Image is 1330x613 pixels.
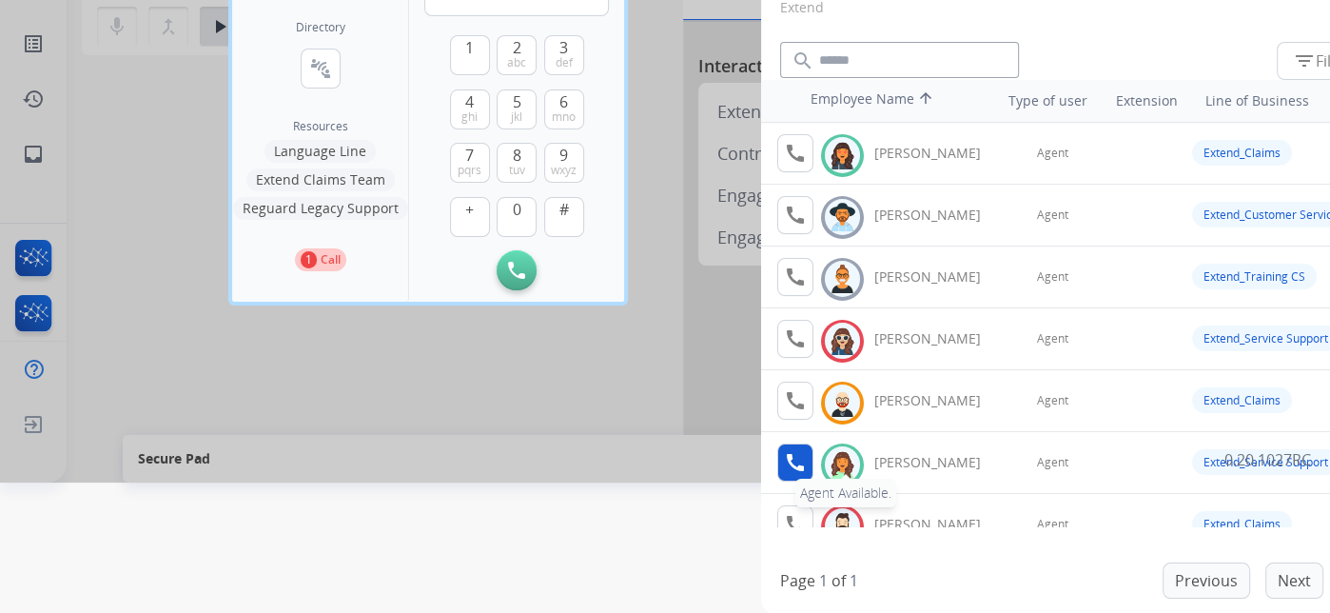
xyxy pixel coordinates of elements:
div: [PERSON_NAME] [874,453,1002,472]
button: 1Call [295,248,346,271]
div: Extend_Claims [1192,140,1292,166]
button: # [544,197,584,237]
span: jkl [511,109,522,125]
p: of [831,569,846,592]
button: Extend Claims Team [246,168,395,191]
p: Page [780,569,815,592]
mat-icon: call [784,142,807,165]
p: Call [321,251,341,268]
p: 1 [301,251,317,268]
span: ghi [461,109,478,125]
button: 5jkl [497,89,537,129]
span: Agent [1037,517,1068,532]
button: 1 [450,35,490,75]
span: Resources [293,119,348,134]
mat-icon: call [784,327,807,350]
mat-icon: call [784,513,807,536]
div: Extend_Claims [1192,387,1292,413]
mat-icon: filter_list [1293,49,1316,72]
button: 2abc [497,35,537,75]
span: Agent [1037,269,1068,285]
mat-icon: call [784,389,807,412]
button: + [450,197,490,237]
img: avatar [829,388,856,418]
div: [PERSON_NAME] [874,329,1002,348]
span: 7 [465,144,474,167]
button: Reguard Legacy Support [233,197,408,220]
mat-icon: call [784,204,807,227]
img: avatar [829,203,856,232]
div: Agent Available. [795,479,896,507]
div: [PERSON_NAME] [874,391,1002,410]
th: Type of user [982,82,1097,120]
span: 2 [513,36,521,59]
span: 3 [559,36,568,59]
span: Agent [1037,455,1068,470]
span: # [559,198,569,221]
span: pqrs [458,163,481,178]
img: avatar [829,265,856,294]
img: avatar [829,512,856,542]
div: Extend_Training CS [1192,264,1317,289]
div: [PERSON_NAME] [874,206,1002,225]
div: [PERSON_NAME] [874,144,1002,163]
span: abc [507,55,526,70]
span: wxyz [551,163,577,178]
button: 0 [497,197,537,237]
mat-icon: connect_without_contact [309,57,332,80]
span: 6 [559,90,568,113]
button: 8tuv [497,143,537,183]
span: Agent [1037,331,1068,346]
button: 9wxyz [544,143,584,183]
button: 6mno [544,89,584,129]
img: call-button [508,262,525,279]
span: 5 [513,90,521,113]
div: Extend_Claims [1192,511,1292,537]
mat-icon: call [784,266,807,288]
mat-icon: call [784,451,807,474]
span: + [465,198,474,221]
span: Agent [1037,208,1068,223]
div: [PERSON_NAME] [874,515,1002,534]
div: [PERSON_NAME] [874,267,1002,287]
span: mno [552,109,576,125]
img: avatar [829,141,856,170]
span: tuv [509,163,525,178]
img: avatar [829,450,856,480]
button: 3def [544,35,584,75]
img: avatar [829,326,856,356]
span: 4 [465,90,474,113]
h2: Directory [296,20,345,35]
th: Extension [1105,82,1186,120]
span: Agent [1037,146,1068,161]
p: 0.20.1027RC [1224,448,1311,471]
span: 0 [513,198,521,221]
button: Agent Available. [777,444,813,482]
button: 7pqrs [450,143,490,183]
span: Agent [1037,393,1068,408]
span: 8 [513,144,521,167]
mat-icon: search [792,49,814,72]
span: 9 [559,144,568,167]
span: def [556,55,573,70]
th: Employee Name [801,80,972,122]
button: Language Line [264,140,376,163]
span: 1 [465,36,474,59]
mat-icon: arrow_upward [914,89,937,112]
button: 4ghi [450,89,490,129]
